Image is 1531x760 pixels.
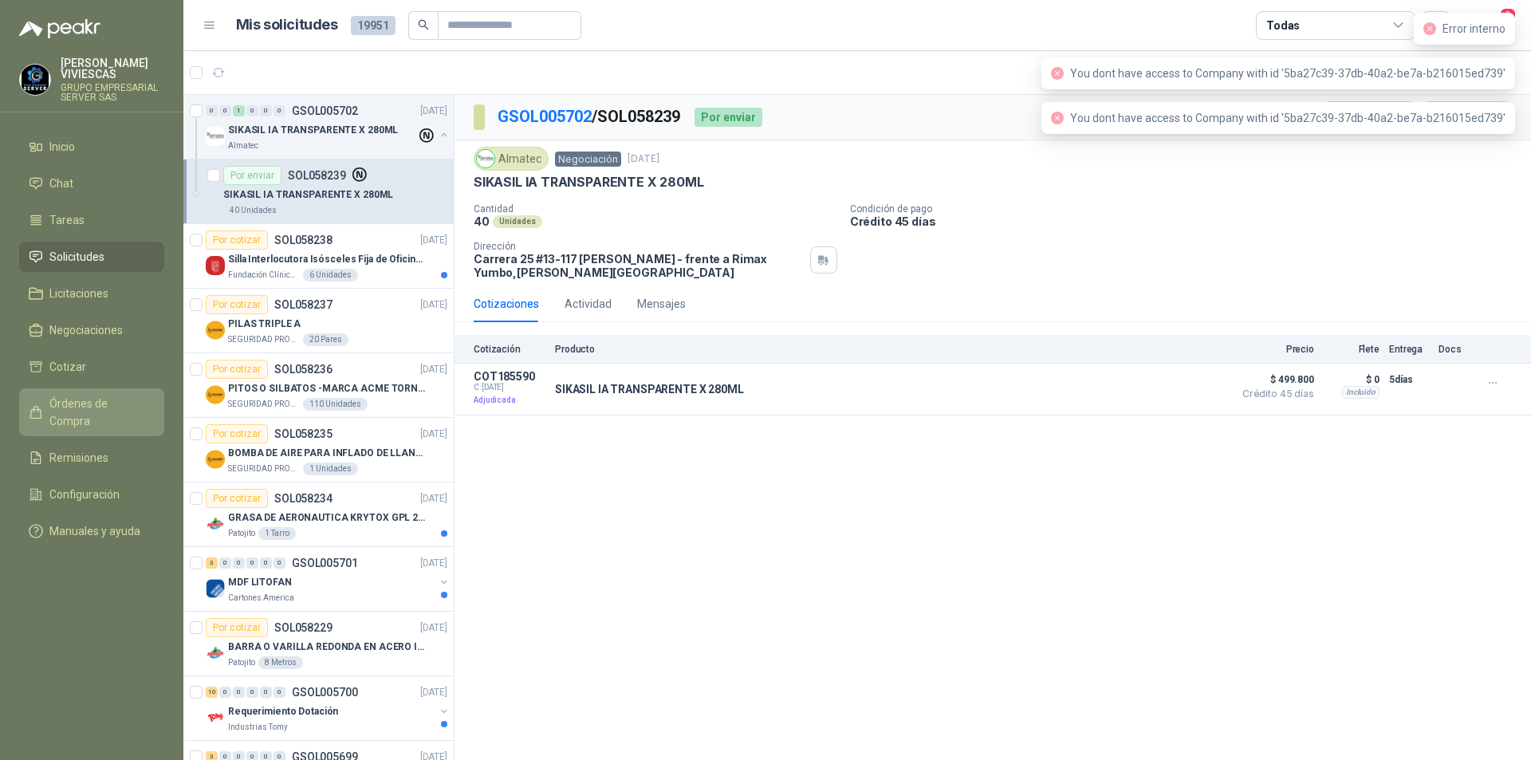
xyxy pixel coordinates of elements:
img: Company Logo [206,514,225,534]
p: SOL058238 [274,234,333,246]
p: PILAS TRIPLE A [228,317,301,332]
span: Inicio [49,138,75,156]
a: Órdenes de Compra [19,388,164,436]
p: [DATE] [420,685,447,700]
span: Tareas [49,211,85,229]
p: [DATE] [420,620,447,636]
div: 0 [274,687,285,698]
a: 10 0 0 0 0 0 GSOL005700[DATE] Company LogoRequerimiento DotaciónIndustrias Tomy [206,683,451,734]
p: Cartones America [228,592,294,604]
div: Incluido [1342,386,1379,399]
p: 5 días [1389,370,1429,389]
span: Solicitudes [49,248,104,266]
div: Todas [1266,17,1300,34]
a: Negociaciones [19,315,164,345]
img: Company Logo [206,256,225,275]
div: 10 [206,687,218,698]
div: Mensajes [637,295,686,313]
p: Cantidad [474,203,837,215]
div: Almatec [474,147,549,171]
span: 2 [1499,7,1517,22]
div: Por cotizar [206,230,268,250]
div: Unidades [493,215,542,228]
span: 19951 [351,16,396,35]
p: GSOL005702 [292,105,358,116]
div: Por cotizar [206,424,268,443]
span: Negociación [555,152,621,167]
div: 40 Unidades [223,204,283,217]
div: Cotizaciones [474,295,539,313]
p: Docs [1439,344,1470,355]
p: SIKASIL IA TRANSPARENTE X 280ML [555,383,744,396]
p: Entrega [1389,344,1429,355]
div: 1 Unidades [303,463,358,475]
h1: Mis solicitudes [236,14,338,37]
div: 0 [260,105,272,116]
p: GRUPO EMPRESARIAL SERVER SAS [61,83,164,102]
div: Por enviar [223,166,281,185]
p: BOMBA DE AIRE PARA INFLADO DE LLANTAS DE BICICLETA [228,446,427,461]
a: Configuración [19,479,164,510]
span: close-circle [1051,112,1064,124]
div: 0 [246,105,258,116]
p: Crédito 45 días [850,215,1525,228]
div: 0 [246,687,258,698]
p: SEGURIDAD PROVISER LTDA [228,463,300,475]
div: 0 [274,105,285,116]
img: Company Logo [206,644,225,663]
span: C: [DATE] [474,383,545,392]
a: GSOL005702 [498,107,592,126]
p: MDF LITOFAN [228,575,292,590]
p: SEGURIDAD PROVISER LTDA [228,398,300,411]
a: Tareas [19,205,164,235]
div: 0 [206,105,218,116]
p: [DATE] [420,362,447,377]
p: Carrera 25 #13-117 [PERSON_NAME] - frente a Rimax Yumbo , [PERSON_NAME][GEOGRAPHIC_DATA] [474,252,804,279]
div: Por enviar [695,108,762,127]
img: Company Logo [477,150,494,167]
p: Almatec [228,140,258,152]
p: [DATE] [420,427,447,442]
p: Patojito [228,527,255,540]
p: SOL058239 [288,170,346,181]
span: Chat [49,175,73,192]
div: 0 [260,687,272,698]
a: Chat [19,168,164,199]
span: Cotizar [49,358,86,376]
p: $ 0 [1324,370,1379,389]
p: [DATE] [420,233,447,248]
p: [DATE] [628,152,659,167]
p: [DATE] [420,104,447,119]
p: 40 [474,215,490,228]
div: 8 Metros [258,656,303,669]
p: Dirección [474,241,804,252]
p: Patojito [228,656,255,669]
div: 0 [219,557,231,569]
span: Manuales y ayuda [49,522,140,540]
span: Licitaciones [49,285,108,302]
p: SOL058234 [274,493,333,504]
span: You dont have access to Company with id '5ba27c39-37db-40a2-be7a-b216015ed739' [1070,67,1505,80]
div: 0 [219,687,231,698]
span: Configuración [49,486,120,503]
div: Actividad [565,295,612,313]
span: Error interno [1442,22,1505,35]
span: search [418,19,429,30]
p: [PERSON_NAME] VIVIESCAS [61,57,164,80]
div: 110 Unidades [303,398,368,411]
a: Cotizar [19,352,164,382]
p: Precio [1234,344,1314,355]
button: 2 [1483,11,1512,40]
p: GSOL005701 [292,557,358,569]
a: Por cotizarSOL058234[DATE] Company LogoGRASA DE AERONAUTICA KRYTOX GPL 207 (SE ADJUNTA IMAGEN DE ... [183,482,454,547]
p: / SOL058239 [498,104,682,129]
span: Crédito 45 días [1234,389,1314,399]
img: Company Logo [206,385,225,404]
a: Por cotizarSOL058237[DATE] Company LogoPILAS TRIPLE ASEGURIDAD PROVISER LTDA20 Pares [183,289,454,353]
p: Flete [1324,344,1379,355]
p: GRASA DE AERONAUTICA KRYTOX GPL 207 (SE ADJUNTA IMAGEN DE REFERENCIA) [228,510,427,526]
p: SIKASIL IA TRANSPARENTE X 280ML [474,174,703,191]
div: Por cotizar [206,489,268,508]
p: COT185590 [474,370,545,383]
p: BARRA O VARILLA REDONDA EN ACERO INOXIDABLE DE 2" O 50 MM [228,640,427,655]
